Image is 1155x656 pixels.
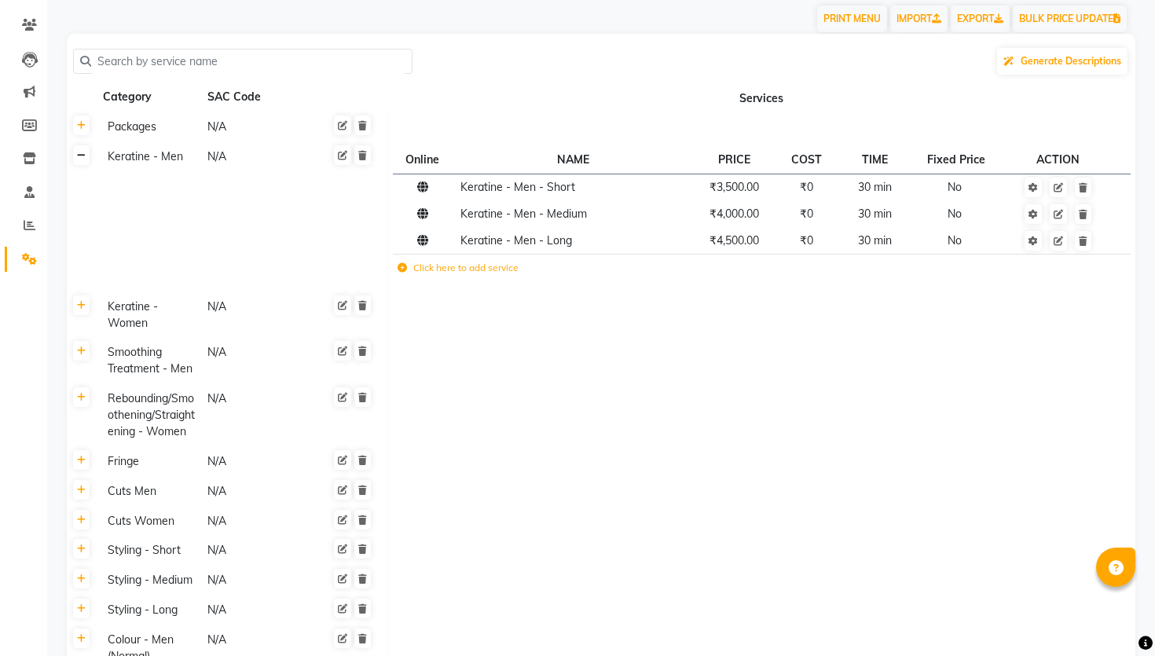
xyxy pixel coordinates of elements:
[206,570,304,590] div: N/A
[858,207,892,221] span: 30 min
[836,147,915,174] th: TIME
[460,207,587,221] span: Keratine - Men - Medium
[1013,5,1127,32] button: BULK PRICE UPDATE
[101,389,200,442] div: Rebounding/Smoothening/Straightening - Women
[101,297,200,333] div: Keratine - Women
[206,297,304,333] div: N/A
[460,233,572,247] span: Keratine - Men - Long
[101,343,200,379] div: Smoothing Treatment - Men
[101,452,200,471] div: Fringe
[101,600,200,620] div: Styling - Long
[393,147,456,174] th: Online
[206,511,304,531] div: N/A
[817,5,887,32] button: PRINT MENU
[101,570,200,590] div: Styling - Medium
[398,261,519,275] label: Click here to add service
[1021,55,1121,67] span: Generate Descriptions
[206,117,304,137] div: N/A
[101,482,200,501] div: Cuts Men
[206,482,304,501] div: N/A
[800,180,813,194] span: ₹0
[800,233,813,247] span: ₹0
[206,343,304,379] div: N/A
[691,147,777,174] th: PRICE
[460,180,575,194] span: Keratine - Men - Short
[948,207,962,221] span: No
[206,389,304,442] div: N/A
[890,5,948,32] a: IMPORT
[91,49,405,74] input: Search by service name
[948,180,962,194] span: No
[206,147,304,167] div: N/A
[101,87,200,107] div: Category
[997,48,1127,75] button: Generate Descriptions
[858,233,892,247] span: 30 min
[1001,147,1116,174] th: ACTION
[101,147,200,167] div: Keratine - Men
[709,180,759,194] span: ₹3,500.00
[800,207,813,221] span: ₹0
[915,147,1001,174] th: Fixed Price
[951,5,1010,32] a: EXPORT
[709,207,759,221] span: ₹4,000.00
[206,87,304,107] div: SAC Code
[101,541,200,560] div: Styling - Short
[206,600,304,620] div: N/A
[206,541,304,560] div: N/A
[101,117,200,137] div: Packages
[101,511,200,531] div: Cuts Women
[948,233,962,247] span: No
[777,147,836,174] th: COST
[387,82,1135,112] th: Services
[709,233,759,247] span: ₹4,500.00
[858,180,892,194] span: 30 min
[456,147,691,174] th: NAME
[206,452,304,471] div: N/A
